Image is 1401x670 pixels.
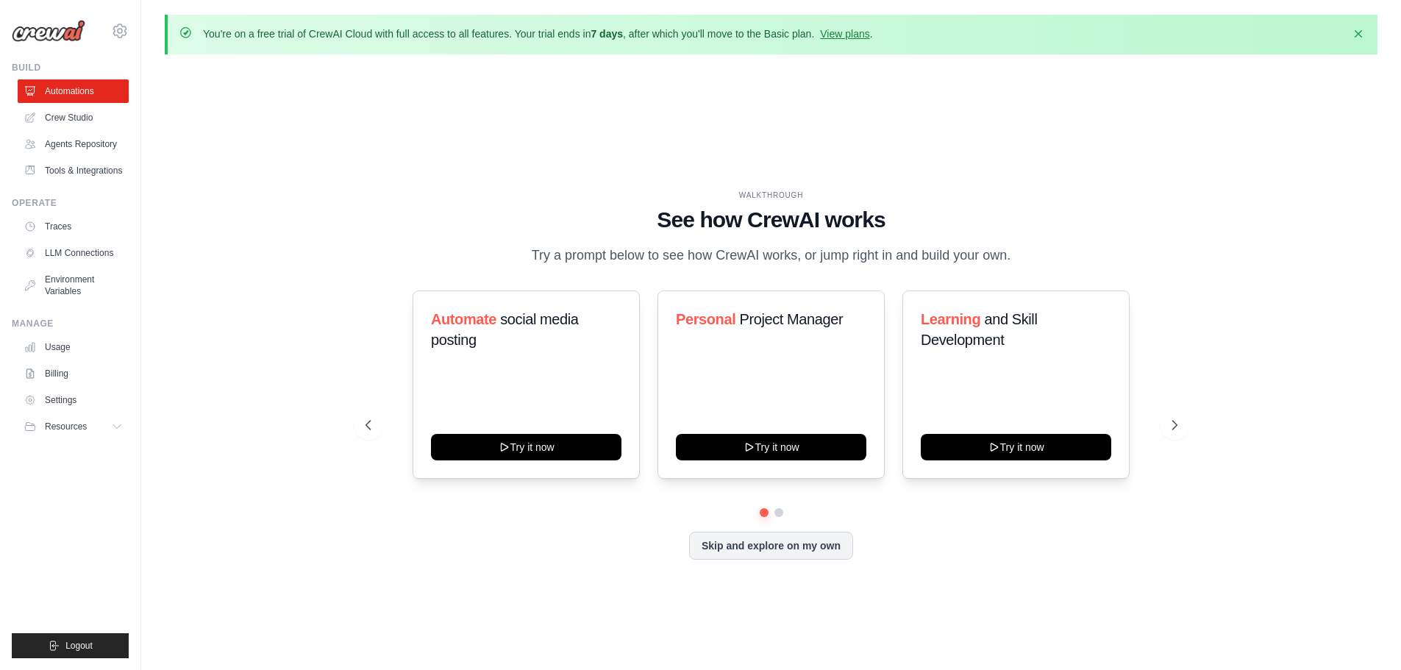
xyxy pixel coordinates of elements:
[524,245,1019,266] p: Try a prompt below to see how CrewAI works, or jump right in and build your own.
[65,640,93,652] span: Logout
[676,434,866,460] button: Try it now
[203,26,873,41] p: You're on a free trial of CrewAI Cloud with full access to all features. Your trial ends in , aft...
[921,311,1037,348] span: and Skill Development
[18,241,129,265] a: LLM Connections
[18,362,129,385] a: Billing
[366,207,1177,233] h1: See how CrewAI works
[591,28,623,40] strong: 7 days
[18,415,129,438] button: Resources
[18,215,129,238] a: Traces
[45,421,87,432] span: Resources
[921,311,980,327] span: Learning
[366,190,1177,201] div: WALKTHROUGH
[18,335,129,359] a: Usage
[431,434,621,460] button: Try it now
[12,20,85,42] img: Logo
[689,532,853,560] button: Skip and explore on my own
[12,318,129,329] div: Manage
[820,28,869,40] a: View plans
[431,311,496,327] span: Automate
[18,132,129,156] a: Agents Repository
[12,197,129,209] div: Operate
[676,311,735,327] span: Personal
[18,106,129,129] a: Crew Studio
[12,633,129,658] button: Logout
[18,268,129,303] a: Environment Variables
[18,388,129,412] a: Settings
[18,79,129,103] a: Automations
[12,62,129,74] div: Build
[739,311,843,327] span: Project Manager
[18,159,129,182] a: Tools & Integrations
[921,434,1111,460] button: Try it now
[431,311,579,348] span: social media posting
